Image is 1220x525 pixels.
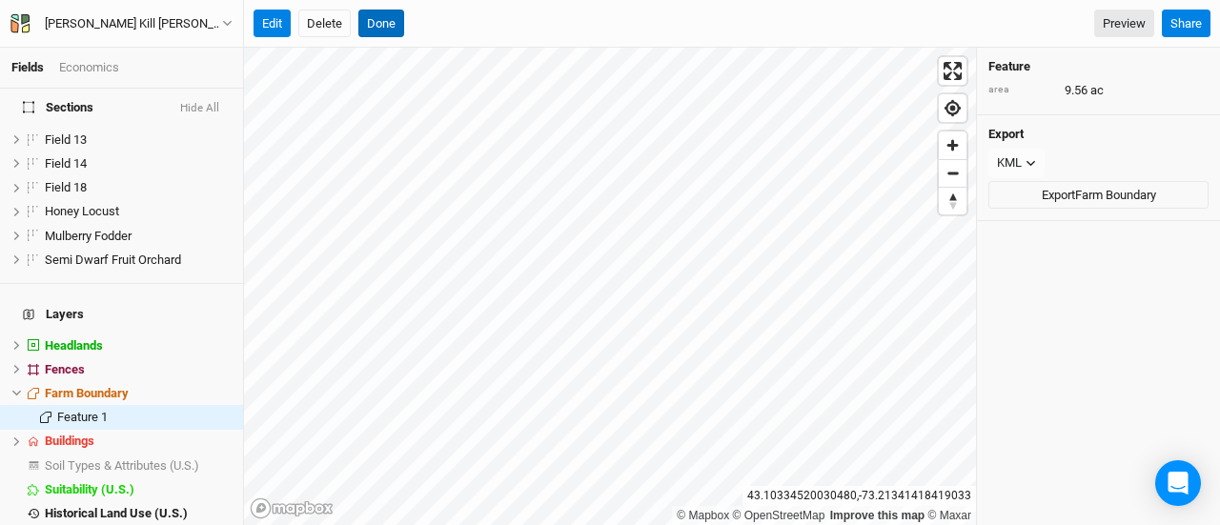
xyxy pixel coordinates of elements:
span: Fences [45,362,85,376]
a: OpenStreetMap [733,509,825,522]
span: Soil Types & Attributes (U.S.) [45,458,199,473]
button: Edit [254,10,291,38]
span: Headlands [45,338,103,353]
button: Enter fullscreen [939,57,966,85]
span: Semi Dwarf Fruit Orchard [45,252,181,267]
span: Sections [23,100,93,115]
div: Field 14 [45,156,232,172]
div: Feature 1 [57,410,232,425]
button: KML [988,149,1045,177]
canvas: Map [244,48,976,525]
span: Feature 1 [57,410,108,424]
span: Suitability (U.S.) [45,482,134,496]
span: Honey Locust [45,204,119,218]
button: Reset bearing to north [939,187,966,214]
button: Delete [298,10,351,38]
div: Batten Kill Groves [45,14,222,33]
button: Zoom out [939,159,966,187]
span: Reset bearing to north [939,188,966,214]
div: Mulberry Fodder [45,229,232,244]
span: Mulberry Fodder [45,229,132,243]
a: Mapbox [677,509,729,522]
div: Open Intercom Messenger [1155,460,1201,506]
span: Field 13 [45,132,87,147]
div: Buildings [45,434,232,449]
button: [PERSON_NAME] Kill [PERSON_NAME] [10,13,234,34]
span: ac [1090,82,1104,99]
div: area [988,83,1055,97]
button: ExportFarm Boundary [988,181,1209,210]
button: Hide All [179,102,220,115]
div: Headlands [45,338,232,353]
div: Fences [45,362,232,377]
span: Field 14 [45,156,87,171]
span: Historical Land Use (U.S.) [45,506,188,520]
div: Honey Locust [45,204,232,219]
div: Field 18 [45,180,232,195]
div: [PERSON_NAME] Kill [PERSON_NAME] [45,14,222,33]
span: Zoom out [939,160,966,187]
a: Preview [1094,10,1154,38]
button: Done [358,10,404,38]
span: Field 18 [45,180,87,194]
div: KML [997,153,1022,172]
div: Farm Boundary [45,386,232,401]
div: Suitability (U.S.) [45,482,232,497]
div: 9.56 [988,82,1209,99]
h4: Export [988,127,1209,142]
span: Buildings [45,434,94,448]
a: Improve this map [830,509,925,522]
h4: Layers [11,295,232,333]
div: Field 13 [45,132,232,148]
button: Zoom in [939,131,966,159]
span: Farm Boundary [45,386,129,400]
div: Economics [59,59,119,76]
a: Maxar [927,509,971,522]
div: 43.10334520030480 , -73.21341418419033 [742,486,976,506]
h4: Feature [988,59,1209,74]
button: Find my location [939,94,966,122]
div: Semi Dwarf Fruit Orchard [45,252,232,268]
a: Fields [11,60,44,74]
div: Soil Types & Attributes (U.S.) [45,458,232,474]
button: Share [1162,10,1210,38]
div: Historical Land Use (U.S.) [45,506,232,521]
a: Mapbox logo [250,497,334,519]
